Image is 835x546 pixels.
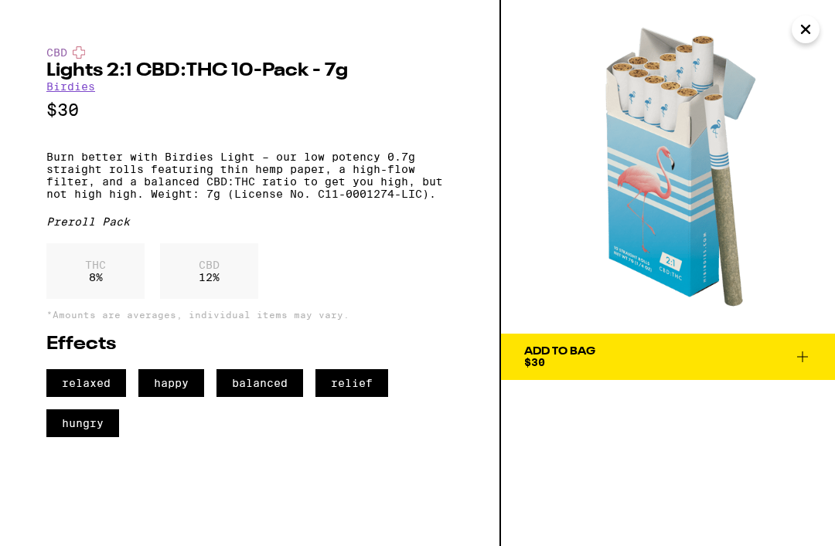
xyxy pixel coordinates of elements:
[46,80,95,93] a: Birdies
[160,243,258,299] div: 12 %
[46,310,453,320] p: *Amounts are averages, individual items may vary.
[792,15,820,43] button: Close
[9,11,111,23] span: Hi. Need any help?
[46,369,126,397] span: relaxed
[524,356,545,368] span: $30
[46,62,453,80] h2: Lights 2:1 CBD:THC 10-Pack - 7g
[216,369,303,397] span: balanced
[85,259,106,271] p: THC
[46,409,119,437] span: hungry
[315,369,388,397] span: relief
[524,346,595,357] div: Add To Bag
[199,259,220,271] p: CBD
[73,46,85,59] img: cbdColor.svg
[46,151,453,200] p: Burn better with Birdies Light – our low potency 0.7g straight rolls featuring thin hemp paper, a...
[501,334,835,380] button: Add To Bag$30
[138,369,204,397] span: happy
[46,100,453,120] p: $30
[46,46,453,59] div: CBD
[46,243,145,299] div: 8 %
[46,335,453,354] h2: Effects
[46,215,453,228] div: Preroll Pack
